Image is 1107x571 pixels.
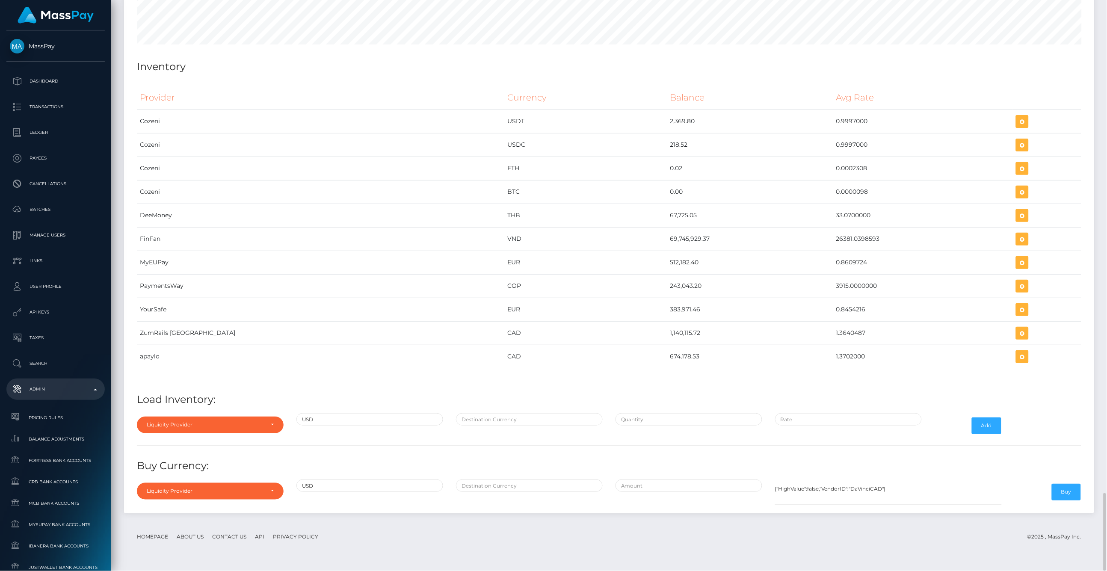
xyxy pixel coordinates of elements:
h4: Inventory [137,59,1081,74]
td: 33.0700000 [833,204,1013,227]
input: Rate [775,413,922,426]
a: Admin [6,379,105,400]
p: Manage Users [10,229,101,242]
h4: Buy Currency: [137,459,1081,473]
td: 3915.0000000 [833,274,1013,298]
p: Cancellations [10,178,101,190]
input: Destination Currency [456,413,603,426]
a: Dashboard [6,71,105,92]
input: Source Currency [296,479,443,492]
p: Ledger [10,126,101,139]
a: Manage Users [6,225,105,246]
td: Cozeni [137,157,504,180]
span: MCB Bank Accounts [10,498,101,508]
a: Payees [6,148,105,169]
td: 1.3702000 [833,345,1013,368]
td: 0.02 [667,157,833,180]
td: DeeMoney [137,204,504,227]
p: Links [10,254,101,267]
a: Cancellations [6,173,105,195]
td: 0.0002308 [833,157,1013,180]
input: Source Currency [296,413,443,426]
a: Links [6,250,105,272]
td: 0.0000098 [833,180,1013,204]
p: Search [10,357,101,370]
img: MassPay Logo [18,7,94,24]
td: USDC [504,133,667,157]
a: Homepage [133,530,172,543]
td: 243,043.20 [667,274,833,298]
td: VND [504,227,667,251]
td: apaylo [137,345,504,368]
td: USDT [504,109,667,133]
a: Taxes [6,327,105,349]
p: Taxes [10,331,101,344]
td: 0.8609724 [833,251,1013,274]
a: Search [6,353,105,374]
td: MyEUPay [137,251,504,274]
td: EUR [504,298,667,321]
a: User Profile [6,276,105,297]
th: Balance [667,86,833,109]
td: 1,140,115.72 [667,321,833,345]
a: MyEUPay Bank Accounts [6,515,105,534]
div: Liquidity Provider [147,488,264,494]
span: MyEUPay Bank Accounts [10,520,101,530]
td: 674,178.53 [667,345,833,368]
a: Pricing Rules [6,408,105,427]
a: About Us [173,530,207,543]
button: Add [972,417,1001,434]
span: Balance Adjustments [10,434,101,444]
a: API [252,530,268,543]
td: 2,369.80 [667,109,833,133]
a: Batches [6,199,105,220]
p: Dashboard [10,75,101,88]
td: 0.8454216 [833,298,1013,321]
a: Balance Adjustments [6,430,105,448]
td: 69,745,929.37 [667,227,833,251]
td: 512,182.40 [667,251,833,274]
a: API Keys [6,302,105,323]
td: Cozeni [137,180,504,204]
button: Liquidity Provider [137,417,284,433]
a: Transactions [6,96,105,118]
td: 0.9997000 [833,109,1013,133]
td: YourSafe [137,298,504,321]
span: MassPay [6,42,105,50]
td: 383,971.46 [667,298,833,321]
input: Amount [616,479,762,492]
td: PaymentsWay [137,274,504,298]
span: CRB Bank Accounts [10,477,101,487]
td: THB [504,204,667,227]
td: 0.00 [667,180,833,204]
td: 26381.0398593 [833,227,1013,251]
p: Transactions [10,101,101,113]
a: Contact Us [209,530,250,543]
span: Ibanera Bank Accounts [10,541,101,551]
a: Ledger [6,122,105,143]
a: Ibanera Bank Accounts [6,537,105,555]
button: Buy [1052,484,1081,500]
td: CAD [504,345,667,368]
td: Cozeni [137,133,504,157]
p: User Profile [10,280,101,293]
a: CRB Bank Accounts [6,473,105,491]
input: Destination Currency [456,479,603,492]
td: Cozeni [137,109,504,133]
td: ETH [504,157,667,180]
input: Quantity [616,413,762,426]
th: Currency [504,86,667,109]
td: CAD [504,321,667,345]
a: Fortress Bank Accounts [6,451,105,470]
th: Avg Rate [833,86,1013,109]
span: Pricing Rules [10,413,101,423]
td: 0.9997000 [833,133,1013,157]
div: © 2025 , MassPay Inc. [1027,532,1088,541]
textarea: {"HighValue":false,"VendorID":"DaVinciCAD"} [775,479,1002,505]
p: Batches [10,203,101,216]
a: MCB Bank Accounts [6,494,105,512]
td: 1.3640487 [833,321,1013,345]
a: Privacy Policy [269,530,322,543]
span: Fortress Bank Accounts [10,456,101,465]
td: BTC [504,180,667,204]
